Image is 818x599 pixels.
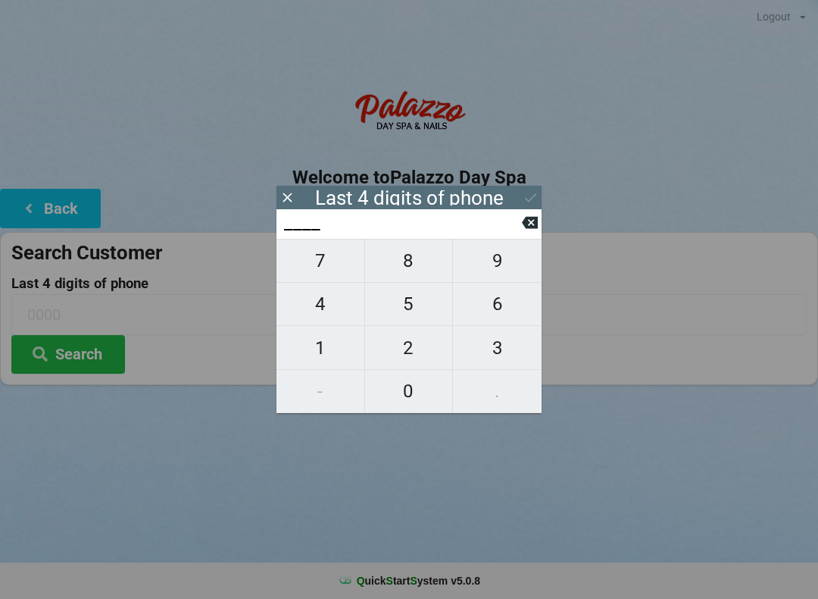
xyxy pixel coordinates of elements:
span: 6 [453,288,542,320]
button: 9 [453,239,542,283]
button: 4 [276,283,365,326]
button: 8 [365,239,454,283]
span: 3 [453,332,542,364]
span: 7 [276,245,364,277]
span: 2 [365,332,453,364]
span: 0 [365,375,453,407]
button: 2 [365,326,454,369]
div: Last 4 digits of phone [315,190,504,205]
span: 9 [453,245,542,277]
button: 0 [365,370,454,413]
button: 5 [365,283,454,326]
span: 1 [276,332,364,364]
span: 4 [276,288,364,320]
button: 1 [276,326,365,369]
button: 7 [276,239,365,283]
button: 6 [453,283,542,326]
span: 8 [365,245,453,277]
button: 3 [453,326,542,369]
span: 5 [365,288,453,320]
